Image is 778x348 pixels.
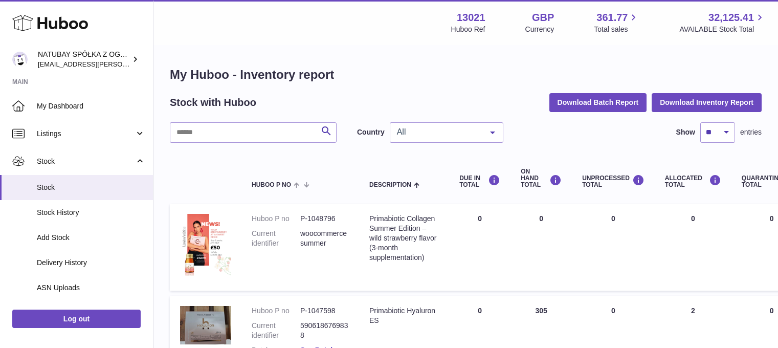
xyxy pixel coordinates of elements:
dd: 5906186769838 [300,321,349,340]
td: 0 [449,204,510,291]
button: Download Inventory Report [652,93,762,112]
span: Stock [37,157,135,166]
span: 0 [770,214,774,223]
dt: Current identifier [252,321,300,340]
label: Show [676,127,695,137]
a: 32,125.41 AVAILABLE Stock Total [679,11,766,34]
div: ON HAND Total [521,168,562,189]
div: Huboo Ref [451,25,485,34]
div: NATUBAY SPÓŁKA Z OGRANICZONĄ ODPOWIEDZIALNOŚCIĄ [38,50,130,69]
span: Huboo P no [252,182,291,188]
a: Log out [12,310,141,328]
span: Stock History [37,208,145,217]
td: 0 [572,204,655,291]
a: 361.77 Total sales [594,11,639,34]
span: 361.77 [596,11,628,25]
span: [EMAIL_ADDRESS][PERSON_NAME][DOMAIN_NAME] [38,60,205,68]
strong: GBP [532,11,554,25]
span: My Dashboard [37,101,145,111]
h2: Stock with Huboo [170,96,256,110]
span: Listings [37,129,135,139]
td: 0 [510,204,572,291]
div: ALLOCATED Total [665,175,721,188]
div: Currency [525,25,554,34]
dd: woocommercesummer [300,229,349,248]
span: Delivery History [37,258,145,268]
div: UNPROCESSED Total [582,175,644,188]
span: Add Stock [37,233,145,243]
span: ASN Uploads [37,283,145,293]
dd: P-1048796 [300,214,349,224]
span: AVAILABLE Stock Total [679,25,766,34]
span: 32,125.41 [708,11,754,25]
button: Download Batch Report [549,93,647,112]
strong: 13021 [457,11,485,25]
img: product image [180,306,231,344]
span: Description [369,182,411,188]
span: entries [740,127,762,137]
img: product image [180,214,231,278]
dt: Current identifier [252,229,300,248]
dt: Huboo P no [252,306,300,316]
label: Country [357,127,385,137]
span: Total sales [594,25,639,34]
dd: P-1047598 [300,306,349,316]
dt: Huboo P no [252,214,300,224]
img: kacper.antkowski@natubay.pl [12,52,28,67]
h1: My Huboo - Inventory report [170,67,762,83]
span: All [394,127,482,137]
div: DUE IN TOTAL [459,175,500,188]
div: Primabiotic Hyaluron ES [369,306,439,325]
div: Primabiotic Collagen Summer Edition – wild strawberry flavor (3-month supplementation) [369,214,439,262]
td: 0 [655,204,731,291]
span: Stock [37,183,145,192]
span: 0 [770,307,774,315]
